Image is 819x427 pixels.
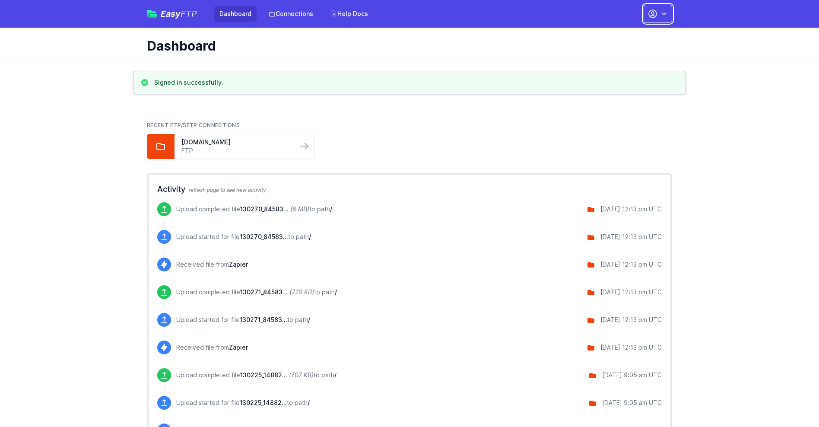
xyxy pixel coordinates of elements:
[154,78,223,87] h3: Signed in successfully.
[176,398,310,407] p: Upload started for file to path
[776,384,809,417] iframe: Drift Widget Chat Controller
[290,205,309,213] i: (6 MB)
[176,343,248,352] p: Received file from
[602,371,662,379] div: [DATE] 9:05 am UTC
[157,183,662,195] h2: Activity
[176,288,337,296] p: Upload completed file to path
[240,399,287,406] span: 130225_14882223423865_100798514_8-26-2025.zip
[289,371,314,379] i: (707 KB)
[181,9,197,19] span: FTP
[229,344,248,351] span: Zapier
[289,288,314,296] i: (720 KB)
[147,122,672,129] h2: Recent FTP/SFTP Connections
[214,6,257,22] a: Dashboard
[308,399,310,406] span: /
[181,138,290,147] a: [DOMAIN_NAME]
[600,205,662,213] div: [DATE] 12:13 pm UTC
[600,343,662,352] div: [DATE] 12:13 pm UTC
[176,260,248,269] p: Received file from
[600,233,662,241] div: [DATE] 12:13 pm UTC
[229,261,248,268] span: Zapier
[176,233,311,241] p: Upload started for file to path
[600,260,662,269] div: [DATE] 12:13 pm UTC
[600,288,662,296] div: [DATE] 12:13 pm UTC
[263,6,318,22] a: Connections
[330,205,332,213] span: /
[176,315,310,324] p: Upload started for file to path
[335,288,337,296] span: /
[147,38,665,54] h1: Dashboard
[147,10,197,18] a: EasyFTP
[189,187,266,193] span: refresh page to see new activity
[602,398,662,407] div: [DATE] 9:05 am UTC
[309,233,311,240] span: /
[334,371,336,379] span: /
[176,205,332,213] p: Upload completed file to path
[176,371,336,379] p: Upload completed file to path
[600,315,662,324] div: [DATE] 12:13 pm UTC
[240,316,287,323] span: 130271_8458322805076_100799218_8-26-2025.zip
[147,10,157,18] img: easyftp_logo.png
[325,6,373,22] a: Help Docs
[240,288,288,296] span: 130271_8458322805076_100799218_8-26-2025.zip
[240,233,288,240] span: 130270_8458322805076_100799216_8-26-2025.zip
[240,371,287,379] span: 130225_14882223423865_100798514_8-26-2025.zip
[240,205,289,213] span: 130270_8458322805076_100799216_8-26-2025.zip
[161,10,197,18] span: Easy
[181,147,290,155] a: FTP
[308,316,310,323] span: /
